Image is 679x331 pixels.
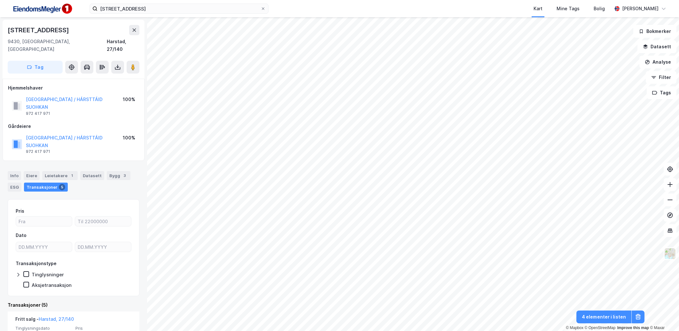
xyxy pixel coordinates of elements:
[123,96,135,103] div: 100%
[24,171,40,180] div: Eiere
[8,183,21,192] div: ESG
[639,56,676,68] button: Analyse
[10,2,74,16] img: F4PB6Px+NJ5v8B7XTbfpPpyloAAAAASUVORK5CYII=
[617,326,649,330] a: Improve this map
[633,25,676,38] button: Bokmerker
[107,171,130,180] div: Bygg
[557,5,580,12] div: Mine Tags
[8,122,139,130] div: Gårdeiere
[622,5,659,12] div: [PERSON_NAME]
[16,260,57,267] div: Transaksjonstype
[24,183,68,192] div: Transaksjoner
[32,272,64,278] div: Tinglysninger
[8,25,70,35] div: [STREET_ADDRESS]
[107,38,139,53] div: Harstad, 27/140
[59,184,65,190] div: 5
[32,282,72,288] div: Aksjetransaksjon
[26,111,50,116] div: 972 417 971
[69,172,75,179] div: 1
[8,84,139,92] div: Hjemmelshaver
[121,172,128,179] div: 3
[16,207,24,215] div: Pris
[534,5,542,12] div: Kart
[75,242,131,252] input: DD.MM.YYYY
[647,86,676,99] button: Tags
[576,311,631,323] button: 4 elementer i listen
[8,61,63,74] button: Tag
[75,326,132,331] span: Pris
[75,217,131,226] input: Til 22000000
[26,149,50,154] div: 972 417 971
[8,301,139,309] div: Transaksjoner (5)
[39,316,74,322] a: Harstad, 27/140
[647,300,679,331] div: Kontrollprogram for chat
[123,134,135,142] div: 100%
[594,5,605,12] div: Bolig
[16,232,27,239] div: Dato
[98,4,261,13] input: Søk på adresse, matrikkel, gårdeiere, leietakere eller personer
[646,71,676,84] button: Filter
[664,248,676,260] img: Z
[15,326,72,331] span: Tinglysningsdato
[80,171,104,180] div: Datasett
[8,171,21,180] div: Info
[566,326,583,330] a: Mapbox
[637,40,676,53] button: Datasett
[15,315,74,326] div: Fritt salg -
[16,217,72,226] input: Fra
[585,326,616,330] a: OpenStreetMap
[16,242,72,252] input: DD.MM.YYYY
[647,300,679,331] iframe: Chat Widget
[8,38,107,53] div: 9430, [GEOGRAPHIC_DATA], [GEOGRAPHIC_DATA]
[42,171,78,180] div: Leietakere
